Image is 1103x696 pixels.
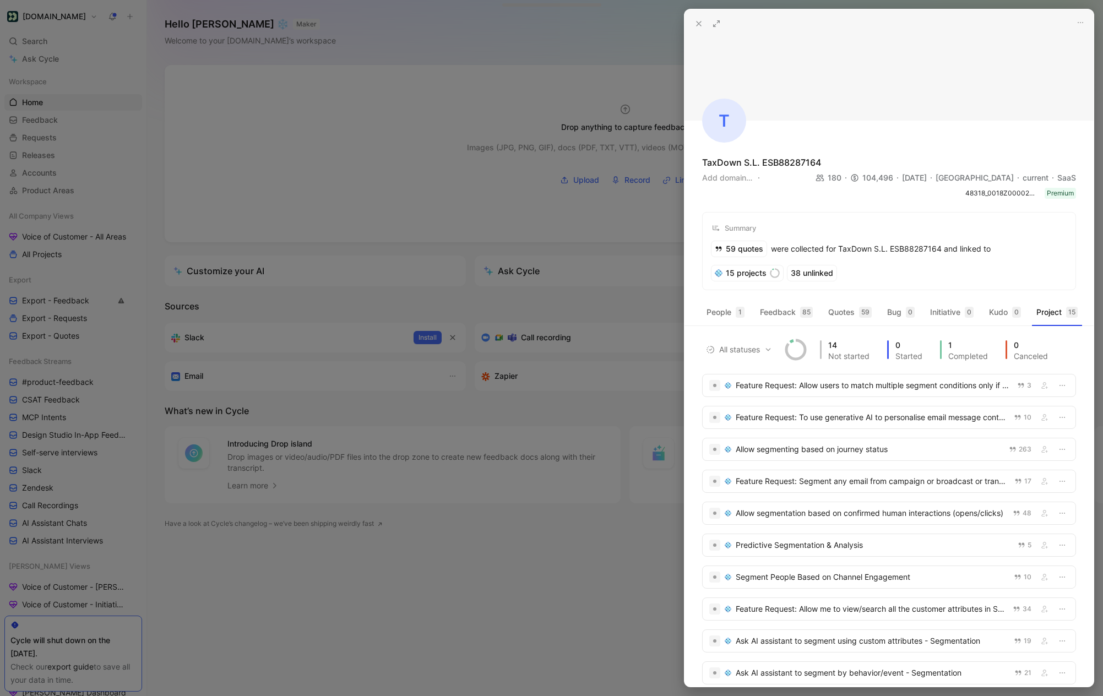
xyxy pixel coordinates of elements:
span: All statuses [706,343,772,356]
span: 34 [1023,606,1031,612]
div: 0 [1012,307,1021,318]
div: Premium [1047,188,1074,199]
img: 💠 [725,414,731,421]
a: 💠Allow segmentation based on confirmed human interactions (opens/clicks)48 [702,502,1076,525]
a: 💠Feature Request: Allow users to match multiple segment conditions only if they are within the sa... [702,374,1076,397]
a: 💠Allow segmenting based on journey status263 [702,438,1076,461]
span: 48 [1023,510,1031,516]
button: Add domain… [702,171,752,184]
img: 💠 [725,542,731,548]
div: 38 unlinked [787,265,836,281]
img: 💠 [725,446,731,453]
div: 1 [948,341,988,349]
a: 💠Feature Request: Segment any email from campaign or broadcast or transactional (not ALL types as... [702,470,1076,493]
div: Completed [948,352,988,360]
div: Ask AI assistant to segment using custom attributes - Segmentation [736,634,1007,648]
img: 💠 [725,478,731,485]
div: SaaS [1057,171,1076,184]
button: 263 [1007,443,1034,455]
div: 0 [965,307,974,318]
span: 19 [1024,638,1031,644]
div: 104,496 [850,171,902,184]
button: 48 [1010,507,1034,519]
div: Feature Request: To use generative AI to personalise email message content [GH#10698] [736,411,1007,424]
span: 10 [1024,414,1031,421]
div: 15 projects [711,265,783,281]
span: 10 [1024,574,1031,580]
div: Allow segmenting based on journey status [736,443,1002,456]
button: 3 [1015,379,1034,392]
button: Bug [883,303,919,321]
button: Feedback [756,303,817,321]
div: Not started [828,352,870,360]
div: Feature Request: Segment any email from campaign or broadcast or transactional (not ALL types as ... [736,475,1008,488]
div: T [702,99,746,143]
div: [GEOGRAPHIC_DATA] [936,171,1023,184]
button: All statuses [702,342,776,357]
span: 263 [1019,446,1031,453]
button: 19 [1012,635,1034,647]
div: TaxDown S.L. ESB88287164 [702,156,821,169]
button: 10 [1012,571,1034,583]
a: 💠Segment People Based on Channel Engagement10 [702,565,1076,589]
div: were collected for TaxDown S.L. ESB88287164 and linked to [711,241,991,257]
div: Allow segmentation based on confirmed human interactions (opens/clicks) [736,507,1006,520]
button: 17 [1012,475,1034,487]
img: 💠 [725,606,731,612]
button: People [702,303,749,321]
span: 21 [1024,670,1031,676]
button: 21 [1012,667,1034,679]
button: 10 [1012,411,1034,423]
a: 💠Predictive Segmentation & Analysis5 [702,534,1076,557]
button: Quotes [824,303,876,321]
div: Feature Request: Allow me to view/search all the customer attributes in Sample Data [GH#1868] [736,602,1006,616]
span: 5 [1028,542,1031,548]
a: 💠Feature Request: Allow me to view/search all the customer attributes in Sample Data [GH#1868]34 [702,597,1076,621]
span: 3 [1027,382,1031,389]
div: Summary [711,221,756,235]
img: 💠 [715,269,722,277]
div: 85 [800,307,813,318]
img: 💠 [725,670,731,676]
button: 5 [1015,539,1034,551]
img: 💠 [725,510,731,516]
div: Segment People Based on Channel Engagement [736,570,1007,584]
div: Canceled [1014,352,1048,360]
a: 💠Feature Request: To use generative AI to personalise email message content [GH#10698]10 [702,406,1076,429]
img: 💠 [725,574,731,580]
button: 34 [1010,603,1034,615]
a: 💠Ask AI assistant to segment using custom attributes - Segmentation19 [702,629,1076,652]
span: 17 [1024,478,1031,485]
div: 180 [816,171,850,184]
img: 💠 [725,638,731,644]
a: 💠Ask AI assistant to segment by behavior/event - Segmentation21 [702,661,1076,684]
button: Kudo [985,303,1025,321]
div: 48318_0018Z00002w0j8bQAA [965,188,1038,199]
div: 0 [906,307,915,318]
div: Predictive Segmentation & Analysis [736,539,1011,552]
div: 59 [859,307,872,318]
button: Initiative [926,303,978,321]
div: current [1023,171,1057,184]
div: Started [895,352,922,360]
div: Ask AI assistant to segment by behavior/event - Segmentation [736,666,1008,679]
div: 59 quotes [711,241,767,257]
button: Project [1032,303,1082,321]
div: 15 [1066,307,1078,318]
div: Feature Request: Allow users to match multiple segment conditions only if they are within the sam... [736,379,1010,392]
div: 1 [736,307,745,318]
div: 0 [1014,341,1048,349]
img: 💠 [725,382,731,389]
div: [DATE] [902,171,936,184]
div: 0 [895,341,922,349]
div: 14 [828,341,870,349]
